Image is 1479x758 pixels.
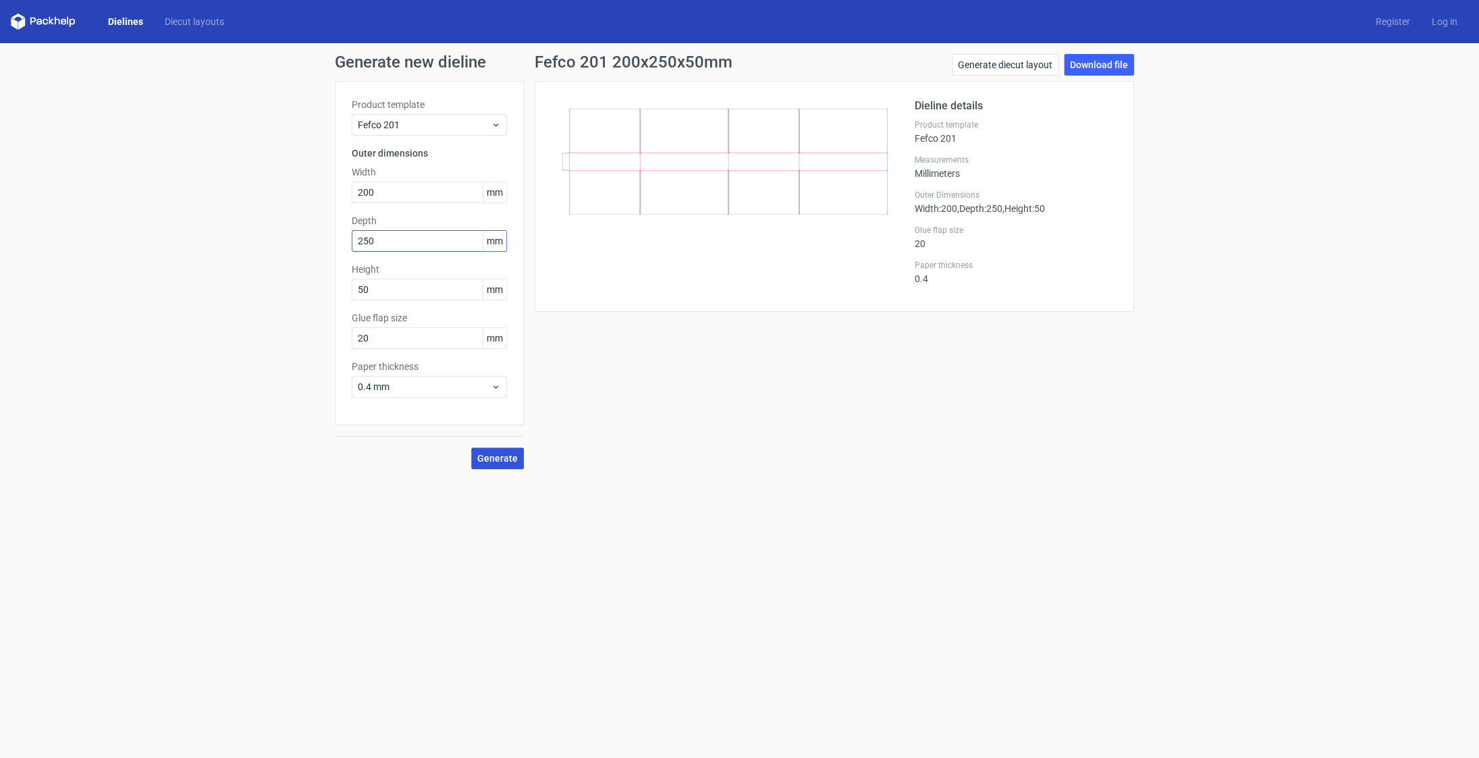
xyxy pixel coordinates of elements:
[483,328,506,348] span: mm
[352,311,507,325] label: Glue flap size
[97,15,154,28] a: Dielines
[915,119,1117,130] label: Product template
[358,380,491,394] span: 0.4 mm
[352,146,507,160] h3: Outer dimensions
[1064,54,1134,76] a: Download file
[1002,203,1045,214] span: , Height : 50
[471,448,524,469] button: Generate
[477,454,518,463] span: Generate
[352,98,507,111] label: Product template
[1365,15,1421,28] a: Register
[915,119,1117,144] div: Fefco 201
[352,165,507,179] label: Width
[915,203,957,214] span: Width : 200
[915,98,1117,114] h2: Dieline details
[915,190,1117,200] label: Outer Dimensions
[957,203,1002,214] span: , Depth : 250
[915,225,1117,249] div: 20
[483,182,506,202] span: mm
[483,231,506,251] span: mm
[915,225,1117,236] label: Glue flap size
[335,54,1145,70] h1: Generate new dieline
[915,260,1117,271] label: Paper thickness
[352,214,507,227] label: Depth
[915,260,1117,284] div: 0.4
[352,360,507,373] label: Paper thickness
[535,54,732,70] h1: Fefco 201 200x250x50mm
[352,263,507,276] label: Height
[358,118,491,132] span: Fefco 201
[483,279,506,300] span: mm
[154,15,235,28] a: Diecut layouts
[915,155,1117,179] div: Millimeters
[952,54,1058,76] a: Generate diecut layout
[915,155,1117,165] label: Measurements
[1421,15,1468,28] a: Log in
